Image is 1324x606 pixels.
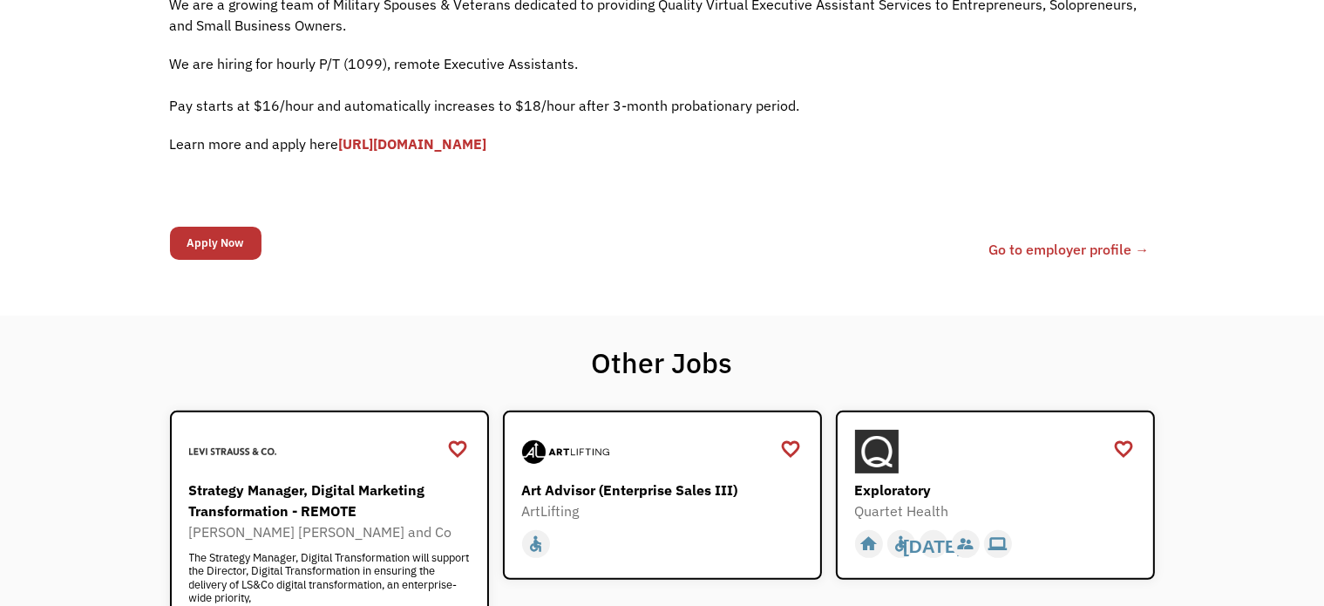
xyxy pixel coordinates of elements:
div: supervisor_account [956,531,974,557]
a: favorite_border [780,436,801,462]
p: We are hiring for hourly P/T (1099), remote Executive Assistants. ‍ Pay starts at $16/hour and au... [170,53,1155,116]
div: [DATE] [903,531,963,557]
div: ArtLifting [522,500,807,521]
div: Quartet Health [855,500,1140,521]
div: [PERSON_NAME] [PERSON_NAME] and Co [189,521,474,542]
div: Strategy Manager, Digital Marketing Transformation - REMOTE [189,480,474,521]
a: Quartet HealthExploratoryQuartet Healthhomeaccessible[DATE]supervisor_accountcomputer [836,411,1155,580]
img: Levi Strauss and Co [189,430,276,473]
a: favorite_border [447,436,468,462]
div: Art Advisor (Enterprise Sales III) [522,480,807,500]
img: Quartet Health [855,430,899,473]
a: favorite_border [1113,436,1134,462]
p: Learn more and apply here [170,133,1155,154]
div: accessible [892,531,910,557]
img: ArtLifting [522,430,609,473]
form: Email Form [170,222,261,264]
a: Go to employer profile → [989,239,1150,260]
div: The Strategy Manager, Digital Transformation will support the Director, Digital Transformation in... [189,551,474,603]
a: [URL][DOMAIN_NAME] [339,135,487,153]
div: accessible [526,531,545,557]
input: Apply Now [170,227,261,260]
div: Exploratory [855,480,1140,500]
div: home [859,531,878,557]
a: ArtLiftingArt Advisor (Enterprise Sales III)ArtLiftingaccessible [503,411,822,580]
div: computer [988,531,1007,557]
